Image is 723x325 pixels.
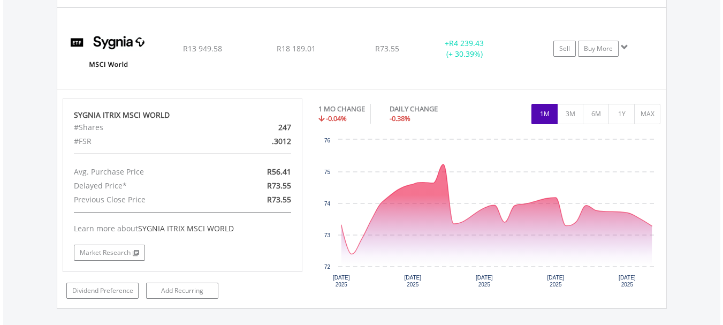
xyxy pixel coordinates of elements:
div: Avg. Purchase Price [66,165,222,179]
svg: Interactive chart [318,134,660,295]
img: TFSA.SYGWD.png [63,21,155,86]
div: 247 [221,120,299,134]
button: 3M [557,104,583,124]
text: 72 [324,264,331,270]
a: Market Research [74,245,145,261]
div: SYGNIA ITRIX MSCI WORLD [74,110,291,120]
a: Sell [553,41,576,57]
div: Previous Close Price [66,193,222,207]
div: Learn more about [74,223,291,234]
text: [DATE] 2025 [404,275,421,288]
a: Add Recurring [146,283,218,299]
span: R73.55 [375,43,399,54]
div: DAILY CHANGE [390,104,475,114]
div: .3012 [221,134,299,148]
div: #Shares [66,120,222,134]
span: R73.55 [267,194,291,205]
text: 74 [324,201,331,207]
span: -0.38% [390,114,410,123]
text: [DATE] 2025 [547,275,564,288]
a: Buy More [578,41,619,57]
span: R73.55 [267,180,291,191]
a: Dividend Preference [66,283,139,299]
button: 6M [583,104,609,124]
button: 1M [531,104,558,124]
span: R56.41 [267,167,291,177]
button: MAX [634,104,660,124]
div: Chart. Highcharts interactive chart. [318,134,661,295]
button: 1Y [608,104,635,124]
span: -0.04% [326,114,347,123]
text: [DATE] 2025 [619,275,636,288]
span: R4 239.43 [449,38,484,48]
div: #FSR [66,134,222,148]
span: R18 189.01 [277,43,316,54]
text: 76 [324,138,331,143]
text: [DATE] 2025 [476,275,493,288]
text: 75 [324,169,331,175]
div: 1 MO CHANGE [318,104,365,114]
text: [DATE] 2025 [333,275,350,288]
span: SYGNIA ITRIX MSCI WORLD [138,223,234,233]
div: Delayed Price* [66,179,222,193]
div: + (+ 30.39%) [424,38,505,59]
text: 73 [324,232,331,238]
span: R13 949.58 [183,43,222,54]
